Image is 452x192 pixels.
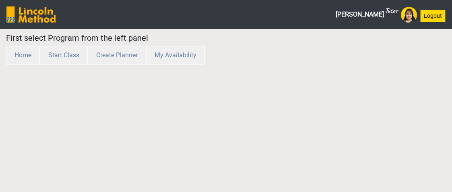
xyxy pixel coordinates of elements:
button: My Availability [146,46,205,65]
button: Create Planner [88,46,146,65]
button: Start Class [40,46,88,65]
span: [PERSON_NAME] [336,6,398,23]
a: Home [6,51,40,59]
img: Avatar [401,7,417,23]
a: Create Planner [88,51,146,59]
sup: Tutor [385,6,398,15]
a: Start Class [40,51,88,59]
a: My Availability [146,51,205,59]
button: Logout [420,10,446,22]
img: SGY6awQAAAABJRU5ErkJggg== [6,6,56,23]
button: Home [6,46,40,65]
h5: First select Program from the left panel [6,33,333,43]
